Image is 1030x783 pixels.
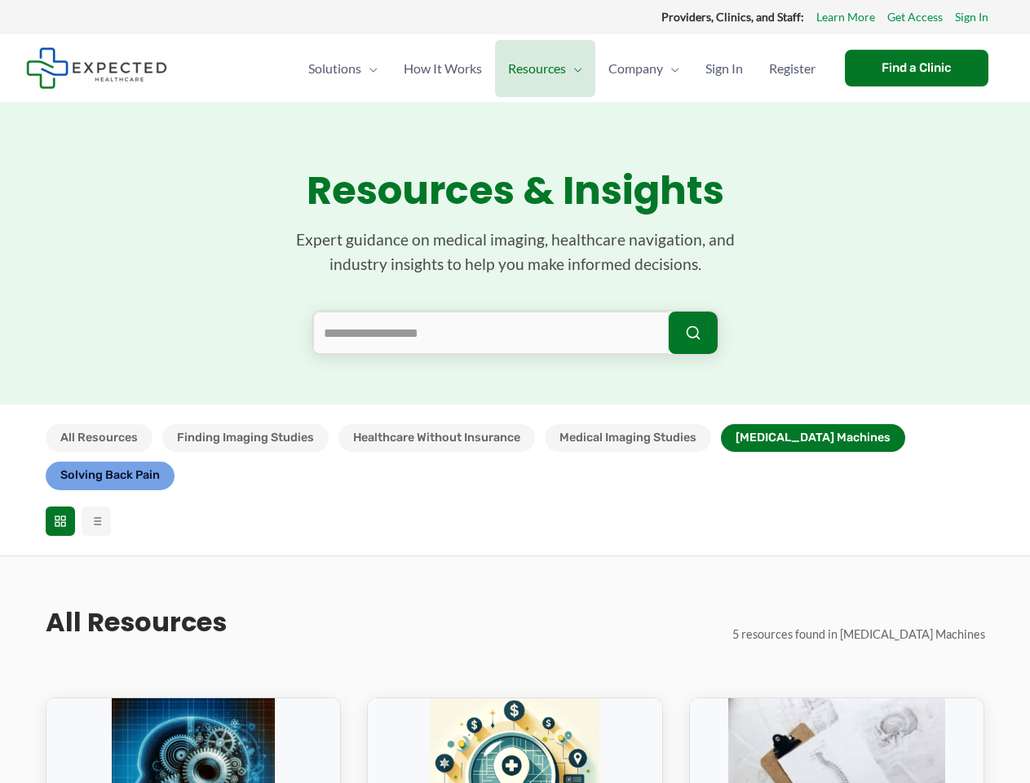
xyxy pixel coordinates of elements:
[955,7,988,28] a: Sign In
[661,10,804,24] strong: Providers, Clinics, and Staff:
[595,40,692,97] a: CompanyMenu Toggle
[887,7,943,28] a: Get Access
[816,7,875,28] a: Learn More
[769,40,816,97] span: Register
[308,40,361,97] span: Solutions
[361,40,378,97] span: Menu Toggle
[545,424,711,452] button: Medical Imaging Studies
[46,167,985,215] h1: Resources & Insights
[391,40,495,97] a: How It Works
[46,462,175,489] button: Solving Back Pain
[756,40,829,97] a: Register
[26,47,167,89] img: Expected Healthcare Logo - side, dark font, small
[732,627,985,641] span: 5 resources found in [MEDICAL_DATA] Machines
[705,40,743,97] span: Sign In
[46,605,227,639] h2: All Resources
[508,40,566,97] span: Resources
[692,40,756,97] a: Sign In
[495,40,595,97] a: ResourcesMenu Toggle
[46,424,153,452] button: All Resources
[295,40,391,97] a: SolutionsMenu Toggle
[271,228,760,277] p: Expert guidance on medical imaging, healthcare navigation, and industry insights to help you make...
[721,424,905,452] button: [MEDICAL_DATA] Machines
[404,40,482,97] span: How It Works
[162,424,329,452] button: Finding Imaging Studies
[566,40,582,97] span: Menu Toggle
[295,40,829,97] nav: Primary Site Navigation
[663,40,679,97] span: Menu Toggle
[845,50,988,86] a: Find a Clinic
[608,40,663,97] span: Company
[338,424,535,452] button: Healthcare Without Insurance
